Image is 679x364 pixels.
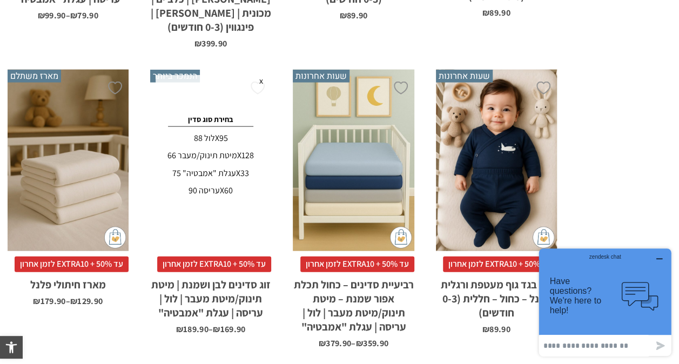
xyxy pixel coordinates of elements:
[194,38,201,49] span: ₪
[482,323,510,335] bdi: 89.90
[351,339,355,348] span: –
[482,7,510,18] bdi: 89.90
[157,182,264,199] div: עריסה 90X60
[293,70,414,348] a: שעות אחרונות רביעיית סדינים - כחול תכלת אפור שמנת - מיטת תינוק/מיטת מעבר | לול | עריסה | עגלת "אמ...
[390,227,412,248] img: cat-mini-atc.png
[15,257,129,272] span: עד 50% + EXTRA10 לזמן אחרון
[157,257,271,272] span: עד 50% + EXTRA10 לזמן אחרון
[443,257,557,272] span: עד 50% + EXTRA10 לזמן אחרון
[157,130,264,147] div: לול 88X95
[8,272,129,292] h2: מארז חיתולי פלנל
[176,323,209,335] bdi: 189.90
[33,295,65,307] bdi: 179.90
[8,70,61,83] span: מארז משתלם
[70,295,77,307] span: ₪
[209,325,213,334] span: –
[70,295,103,307] bdi: 129.90
[213,323,245,335] bdi: 169.90
[356,338,363,349] span: ₪
[339,10,367,21] bdi: 89.90
[70,10,98,21] bdi: 79.90
[436,70,557,334] a: שעות אחרונות סט בגד גוף מעטפת ורגלית פלנל - כחול - חללית (0-3 חודשים) עד 50% + EXTRA10 לזמן אחרון...
[482,7,489,18] span: ₪
[104,227,126,248] img: cat-mini-atc.png
[176,323,183,335] span: ₪
[38,10,66,21] bdi: 99.90
[150,272,271,320] h2: זוג סדינים לבן ושמנת | מיטת תינוק/מיטת מעבר | לול | עריסה | עגלת "אמבטיה"
[293,272,414,334] h2: רביעיית סדינים – כחול תכלת אפור שמנת – מיטת תינוק/מיטת מעבר | לול | עריסה | עגלת "אמבטיה"
[38,10,45,21] span: ₪
[157,165,264,182] div: עגלת "אמבטיה" 75X33
[213,323,220,335] span: ₪
[482,323,489,335] span: ₪
[194,38,227,49] bdi: 399.90
[66,11,70,20] span: –
[436,272,557,320] h2: סט בגד גוף מעטפת ורגלית פלנל – כחול – חללית (0-3 חודשים)
[70,10,77,21] span: ₪
[157,147,264,164] div: מיטת תינוק/מעבר 66X128
[150,70,200,83] span: הנמכר ביותר
[8,70,129,306] a: מארז משתלם מארז חיתולי פלנל עד 50% + EXTRA10 לזמן אחרוןמארז חיתולי פלנל
[66,297,70,306] span: –
[436,70,493,83] span: שעות אחרונות
[319,338,351,349] bdi: 379.90
[293,70,349,83] span: שעות אחרונות
[535,244,675,360] iframe: Opens a widget where you can chat to one of our agents
[533,227,554,248] img: cat-mini-atc.png
[319,338,326,349] span: ₪
[300,257,414,272] span: עד 50% + EXTRA10 לזמן אחרון
[257,75,266,87] span: x
[150,70,271,334] a: הנמכר ביותר זוג סדינים לבן ושמנת | מיטת תינוק/מיטת מעבר | לול | עריסה | עגלת "אמבטיה" x בחירת סוג...
[33,295,40,307] span: ₪
[339,10,346,21] span: ₪
[356,338,388,349] bdi: 359.90
[157,115,264,124] h4: בחירת סוג סדין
